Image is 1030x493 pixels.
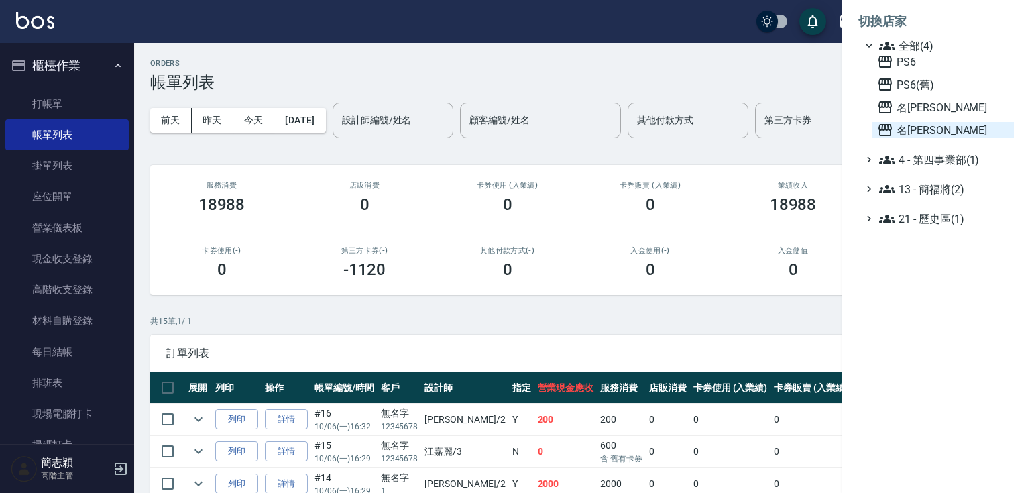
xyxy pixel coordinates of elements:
[879,211,1009,227] span: 21 - 歷史區(1)
[879,181,1009,197] span: 13 - 簡福將(2)
[877,76,1009,93] span: PS6(舊)
[877,122,1009,138] span: 名[PERSON_NAME]
[877,99,1009,115] span: 名[PERSON_NAME]
[879,38,1009,54] span: 全部(4)
[858,5,1014,38] li: 切換店家
[879,152,1009,168] span: 4 - 第四事業部(1)
[877,54,1009,70] span: PS6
